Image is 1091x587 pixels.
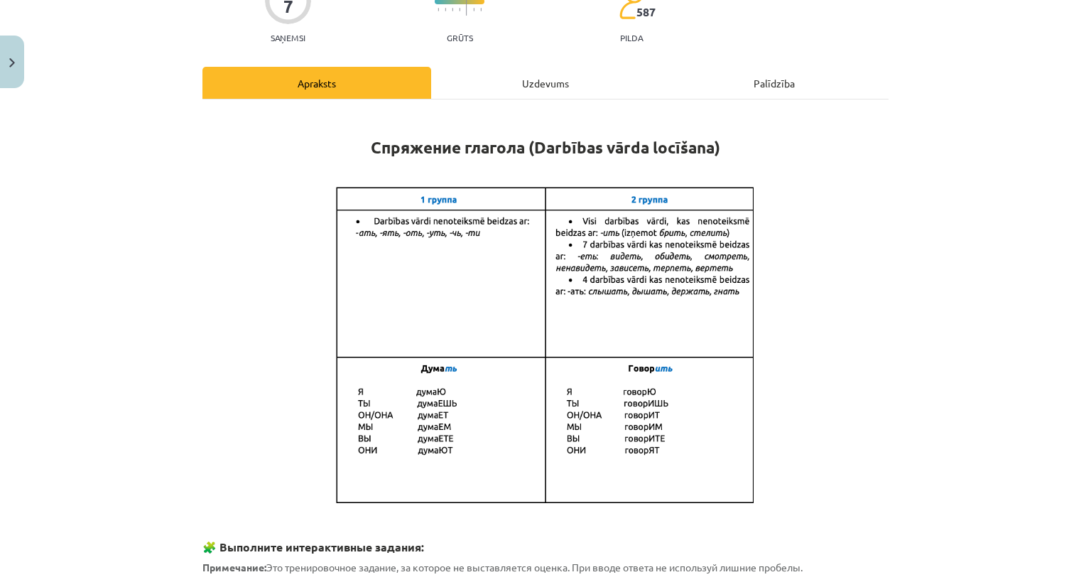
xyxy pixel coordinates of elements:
strong: Примечание: [202,561,266,573]
span: Это тренировочное задание, за которое не выставляется оценка. При вводе ответа не используй лишни... [202,561,803,573]
p: Grūts [447,33,473,43]
div: Apraksts [202,67,431,99]
img: icon-short-line-57e1e144782c952c97e751825c79c345078a6d821885a25fce030b3d8c18986b.svg [438,8,439,11]
img: icon-short-line-57e1e144782c952c97e751825c79c345078a6d821885a25fce030b3d8c18986b.svg [459,8,460,11]
p: Saņemsi [265,33,311,43]
div: Palīdzība [660,67,889,99]
div: Uzdevums [431,67,660,99]
strong: Спряжение глагола (Darbības vārda locīšana) [371,137,720,158]
img: icon-short-line-57e1e144782c952c97e751825c79c345078a6d821885a25fce030b3d8c18986b.svg [480,8,482,11]
span: 587 [636,6,656,18]
strong: 🧩 Выполните интерактивные задания: [202,539,424,554]
p: pilda [620,33,643,43]
img: icon-close-lesson-0947bae3869378f0d4975bcd49f059093ad1ed9edebbc8119c70593378902aed.svg [9,58,15,68]
img: icon-short-line-57e1e144782c952c97e751825c79c345078a6d821885a25fce030b3d8c18986b.svg [445,8,446,11]
img: icon-short-line-57e1e144782c952c97e751825c79c345078a6d821885a25fce030b3d8c18986b.svg [473,8,474,11]
img: icon-short-line-57e1e144782c952c97e751825c79c345078a6d821885a25fce030b3d8c18986b.svg [452,8,453,11]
